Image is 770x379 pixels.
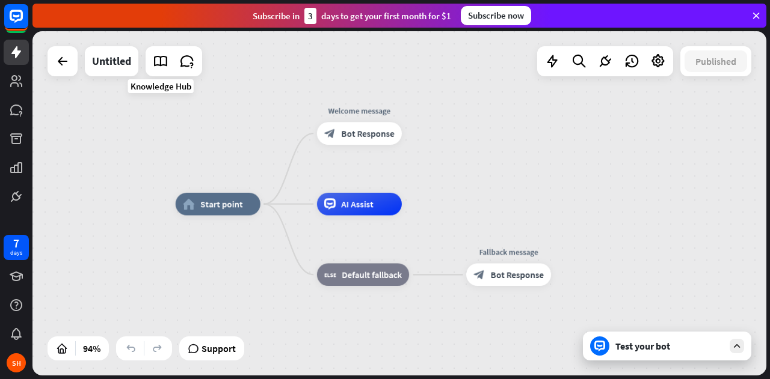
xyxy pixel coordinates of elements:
[341,198,374,210] span: AI Assist
[183,198,195,210] i: home_2
[4,235,29,260] a: 7 days
[685,50,747,72] button: Published
[458,246,559,258] div: Fallback message
[309,105,410,117] div: Welcome message
[79,339,104,358] div: 94%
[253,8,451,24] div: Subscribe in days to get your first month for $1
[10,249,22,257] div: days
[202,339,236,358] span: Support
[461,6,531,25] div: Subscribe now
[7,353,26,372] div: SH
[10,5,46,41] button: Open LiveChat chat widget
[92,46,131,76] div: Untitled
[491,269,544,280] span: Bot Response
[13,238,19,249] div: 7
[324,128,336,139] i: block_bot_response
[342,269,402,280] span: Default fallback
[615,340,724,352] div: Test your bot
[200,198,243,210] span: Start point
[304,8,316,24] div: 3
[341,128,394,139] span: Bot Response
[324,269,336,280] i: block_fallback
[473,269,485,280] i: block_bot_response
